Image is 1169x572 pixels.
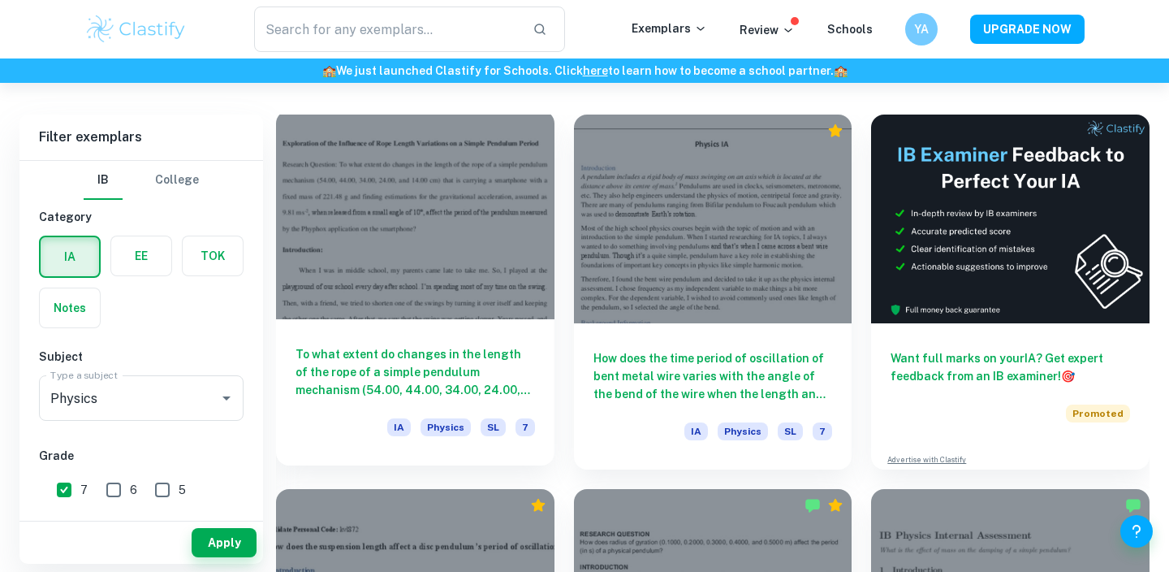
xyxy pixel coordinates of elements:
[84,161,123,200] button: IB
[905,13,938,45] button: YA
[740,21,795,39] p: Review
[276,115,554,470] a: To what extent do changes in the length of the rope of a simple pendulum mechanism (54.00, 44.00,...
[778,422,803,440] span: SL
[111,236,171,275] button: EE
[871,115,1150,470] a: Want full marks on yourIA? Get expert feedback from an IB examiner!PromotedAdvertise with Clastify
[632,19,707,37] p: Exemplars
[295,345,535,399] h6: To what extent do changes in the length of the rope of a simple pendulum mechanism (54.00, 44.00,...
[684,422,708,440] span: IA
[574,115,852,470] a: How does the time period of oscillation of bent metal wire varies with the angle of the bend of t...
[40,288,100,327] button: Notes
[215,387,238,409] button: Open
[871,115,1150,323] img: Thumbnail
[804,497,821,513] img: Marked
[515,418,535,436] span: 7
[80,481,88,499] span: 7
[421,418,471,436] span: Physics
[593,349,833,403] h6: How does the time period of oscillation of bent metal wire varies with the angle of the bend of t...
[530,497,546,513] div: Premium
[718,422,768,440] span: Physics
[827,123,843,139] div: Premium
[39,348,244,366] h6: Subject
[387,418,411,436] span: IA
[970,15,1085,44] button: UPGRADE NOW
[130,481,137,499] span: 6
[1066,405,1130,422] span: Promoted
[887,454,966,466] a: Advertise with Clastify
[834,64,848,77] span: 🏫
[84,13,188,45] img: Clastify logo
[19,115,263,160] h6: Filter exemplars
[813,422,832,440] span: 7
[1120,515,1153,548] button: Help and Feedback
[84,161,199,200] div: Filter type choice
[192,528,257,557] button: Apply
[1125,497,1141,513] img: Marked
[891,349,1130,385] h6: Want full marks on your IA ? Get expert feedback from an IB examiner!
[1061,370,1075,383] span: 🎯
[322,64,336,77] span: 🏫
[912,20,931,38] h6: YA
[3,62,1166,80] h6: We just launched Clastify for Schools. Click to learn how to become a school partner.
[50,368,118,382] label: Type a subject
[39,208,244,226] h6: Category
[155,161,199,200] button: College
[481,418,506,436] span: SL
[254,6,520,52] input: Search for any exemplars...
[827,23,873,36] a: Schools
[41,237,99,276] button: IA
[183,236,243,275] button: TOK
[39,447,244,465] h6: Grade
[827,497,843,513] div: Premium
[179,481,186,499] span: 5
[583,64,608,77] a: here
